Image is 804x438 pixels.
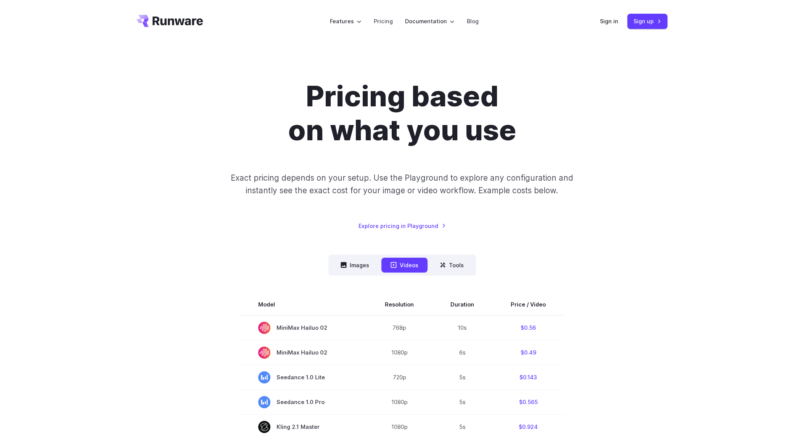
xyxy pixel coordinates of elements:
label: Documentation [405,17,455,26]
td: $0.49 [492,340,564,365]
td: 768p [367,315,432,340]
a: Sign in [600,17,618,26]
span: MiniMax Hailuo 02 [258,322,348,334]
td: $0.565 [492,390,564,414]
a: Pricing [374,17,393,26]
button: Tools [431,258,473,273]
td: 6s [432,340,492,365]
a: Go to / [137,15,203,27]
td: $0.143 [492,365,564,390]
label: Features [330,17,362,26]
span: MiniMax Hailuo 02 [258,347,348,359]
td: 10s [432,315,492,340]
a: Explore pricing in Playground [359,221,446,230]
button: Videos [381,258,428,273]
h1: Pricing based on what you use [190,79,614,147]
td: 1080p [367,340,432,365]
th: Price / Video [492,294,564,315]
td: 5s [432,365,492,390]
span: Seedance 1.0 Pro [258,396,348,408]
th: Duration [432,294,492,315]
th: Resolution [367,294,432,315]
td: 720p [367,365,432,390]
button: Images [331,258,378,273]
td: $0.56 [492,315,564,340]
p: Exact pricing depends on your setup. Use the Playground to explore any configuration and instantl... [216,172,588,197]
a: Blog [467,17,479,26]
a: Sign up [627,14,667,29]
span: Kling 2.1 Master [258,421,348,433]
td: 1080p [367,390,432,414]
th: Model [240,294,367,315]
span: Seedance 1.0 Lite [258,371,348,383]
td: 5s [432,390,492,414]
